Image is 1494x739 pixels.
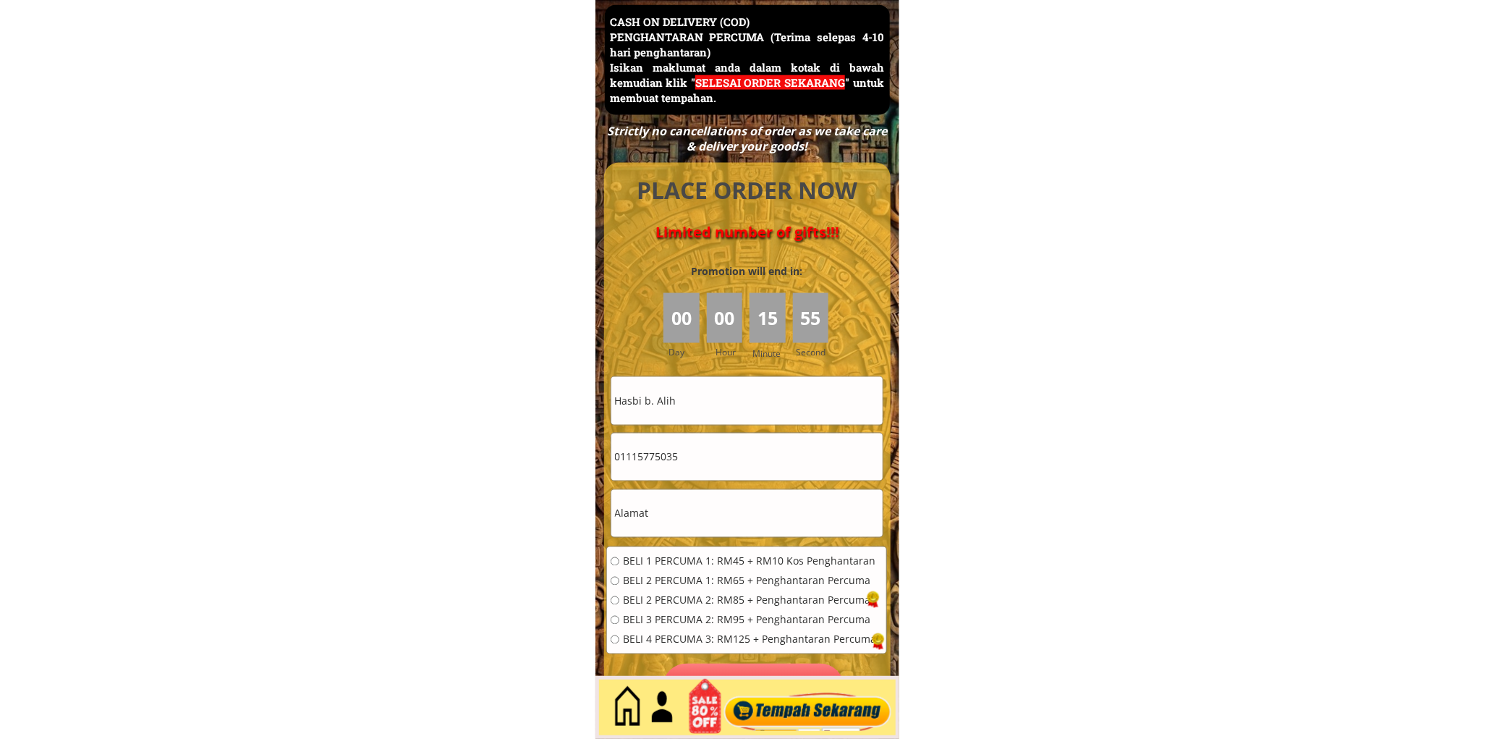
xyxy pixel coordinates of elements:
[611,377,883,424] input: Nama
[752,347,784,360] h3: Minute
[611,434,883,481] input: Telefon
[623,576,876,586] span: BELI 2 PERCUMA 1: RM65 + Penghantaran Percuma
[716,345,746,359] h3: Hour
[663,664,844,712] p: Pesan sekarang
[623,635,876,645] span: BELI 4 PERCUMA 3: RM125 + Penghantaran Percuma
[623,557,876,567] span: BELI 1 PERCUMA 1: RM45 + RM10 Kos Penghantaran
[610,14,884,106] h3: CASH ON DELIVERY (COD) PENGHANTARAN PERCUMA (Terima selepas 4-10 hari penghantaran) Isikan maklum...
[602,124,891,154] div: Strictly no cancellations of order as we take care & deliver your goods!
[623,615,876,625] span: BELI 3 PERCUMA 2: RM95 + Penghantaran Percuma
[621,224,874,241] h4: Limited number of gifts!!!
[695,75,845,90] span: SELESAI ORDER SEKARANG
[611,490,883,537] input: Alamat
[669,345,705,359] h3: Day
[665,263,828,279] h3: Promotion will end in:
[623,596,876,606] span: BELI 2 PERCUMA 2: RM85 + Penghantaran Percuma
[797,345,832,359] h3: Second
[621,174,874,207] h4: PLACE ORDER NOW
